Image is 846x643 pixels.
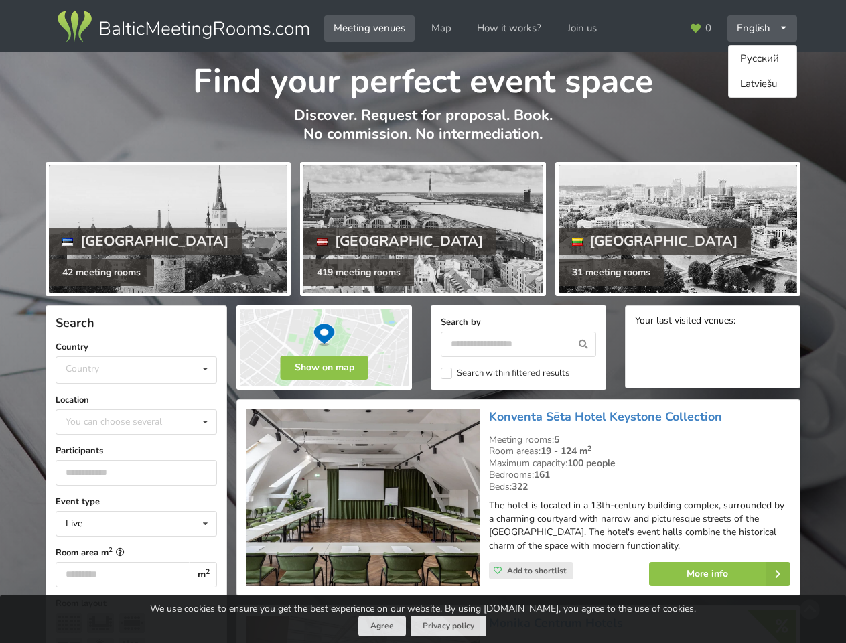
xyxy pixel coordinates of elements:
label: Room area m [56,546,217,559]
button: Agree [358,616,406,636]
div: m [190,562,217,587]
label: Participants [56,444,217,457]
span: Search [56,315,94,331]
label: Country [56,340,217,354]
a: Join us [558,15,606,42]
button: Show on map [281,356,368,380]
a: [GEOGRAPHIC_DATA] 419 meeting rooms [300,162,545,296]
div: Beds: [489,481,790,493]
div: Maximum capacity: [489,457,790,470]
strong: 5 [554,433,559,446]
p: The hotel is located in a 13th-century building complex, surrounded by a charming courtyard with ... [489,499,790,553]
div: Country [66,363,99,374]
div: [GEOGRAPHIC_DATA] [559,228,752,255]
sup: 2 [109,545,113,554]
div: [GEOGRAPHIC_DATA] [49,228,242,255]
div: You can choose several [62,414,192,429]
a: Русский [729,46,796,72]
div: Your last visited venues: [635,315,790,328]
div: Room areas: [489,445,790,457]
sup: 2 [206,567,210,577]
sup: 2 [587,443,591,453]
strong: 322 [512,480,528,493]
strong: 100 people [567,457,616,470]
span: 0 [705,23,711,33]
div: 419 meeting rooms [303,259,414,286]
strong: 19 - 124 m [541,445,591,457]
a: Latviešu [729,72,796,98]
img: Show on map [236,305,412,390]
a: [GEOGRAPHIC_DATA] 31 meeting rooms [555,162,800,296]
div: 42 meeting rooms [49,259,154,286]
a: Meeting venues [324,15,415,42]
label: Search by [441,315,596,329]
div: Bedrooms: [489,469,790,481]
div: 31 meeting rooms [559,259,664,286]
a: Konventa Sēta Hotel Keystone Collection [489,409,722,425]
img: Baltic Meeting Rooms [55,8,311,46]
div: Meeting rooms: [489,434,790,446]
strong: 161 [534,468,550,481]
a: [GEOGRAPHIC_DATA] 42 meeting rooms [46,162,291,296]
span: Add to shortlist [507,565,567,576]
img: Hotel | Old Riga | Konventa Sēta Hotel Keystone Collection [246,409,479,587]
a: How it works? [468,15,551,42]
label: Event type [56,495,217,508]
label: Location [56,393,217,407]
a: Map [422,15,461,42]
a: Privacy policy [411,616,486,636]
h1: Find your perfect event space [46,52,800,103]
a: More info [649,562,790,586]
p: Discover. Request for proposal. Book. No commission. No intermediation. [46,106,800,157]
div: Live [66,519,82,528]
div: [GEOGRAPHIC_DATA] [303,228,496,255]
label: Search within filtered results [441,368,569,379]
div: English [727,15,797,42]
